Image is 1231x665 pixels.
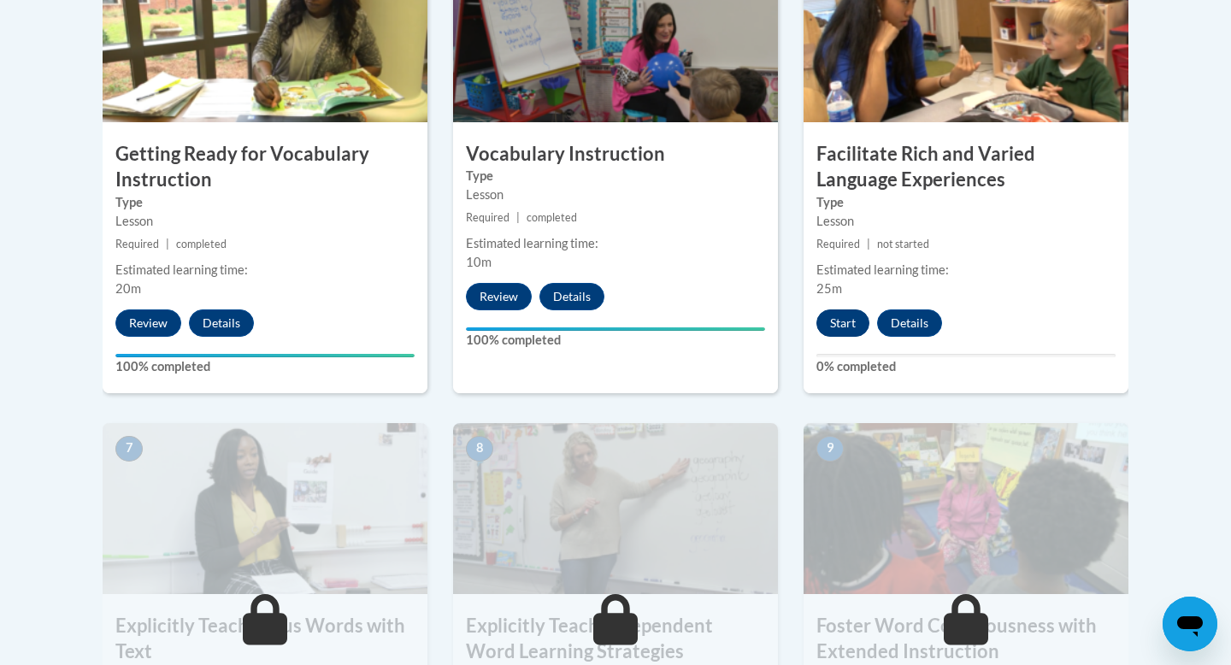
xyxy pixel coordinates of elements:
span: Required [466,211,509,224]
span: 8 [466,436,493,462]
div: Lesson [816,212,1116,231]
span: 20m [115,281,141,296]
h3: Facilitate Rich and Varied Language Experiences [804,141,1128,194]
img: Course Image [103,423,427,594]
button: Details [539,283,604,310]
span: Required [115,238,159,250]
span: | [867,238,870,250]
div: Estimated learning time: [466,234,765,253]
label: Type [816,193,1116,212]
span: completed [527,211,577,224]
h3: Vocabulary Instruction [453,141,778,168]
span: | [516,211,520,224]
span: completed [176,238,227,250]
button: Review [115,309,181,337]
img: Course Image [453,423,778,594]
div: Your progress [466,327,765,331]
img: Course Image [804,423,1128,594]
label: Type [466,167,765,185]
div: Your progress [115,354,415,357]
iframe: Button to launch messaging window [1163,597,1217,651]
span: 7 [115,436,143,462]
div: Lesson [115,212,415,231]
button: Review [466,283,532,310]
div: Estimated learning time: [115,261,415,280]
h3: Getting Ready for Vocabulary Instruction [103,141,427,194]
span: Required [816,238,860,250]
label: 0% completed [816,357,1116,376]
span: | [166,238,169,250]
div: Lesson [466,185,765,204]
label: Type [115,193,415,212]
span: not started [877,238,929,250]
button: Details [877,309,942,337]
label: 100% completed [466,331,765,350]
button: Start [816,309,869,337]
span: 9 [816,436,844,462]
label: 100% completed [115,357,415,376]
div: Estimated learning time: [816,261,1116,280]
span: 25m [816,281,842,296]
span: 10m [466,255,492,269]
button: Details [189,309,254,337]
